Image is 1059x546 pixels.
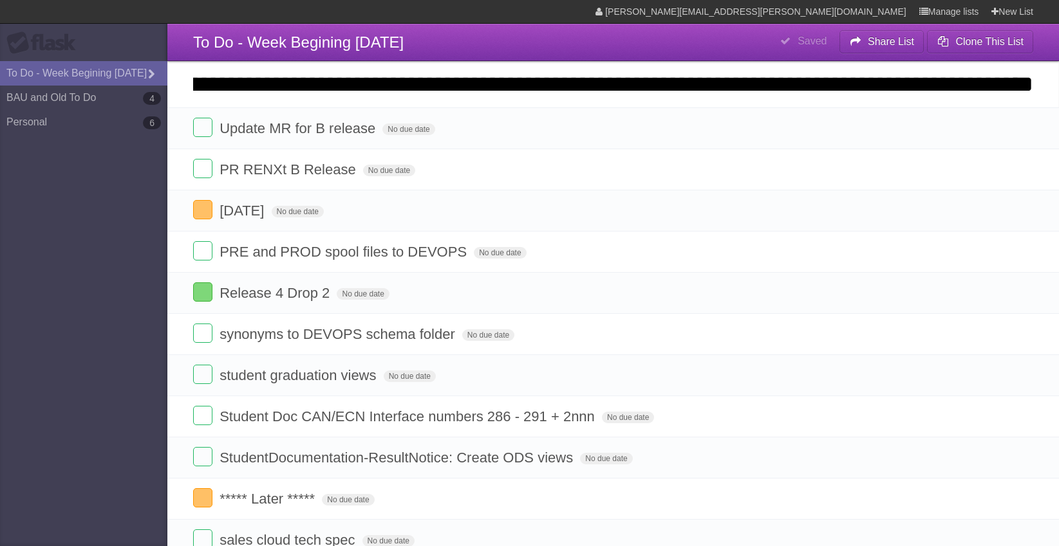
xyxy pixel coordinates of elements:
b: Clone This List [955,36,1024,47]
b: 4 [143,92,161,105]
span: No due date [337,288,389,300]
span: No due date [474,247,526,259]
span: No due date [363,165,415,176]
span: No due date [580,453,632,464]
span: No due date [462,329,514,341]
span: Update MR for B release [220,120,379,136]
label: Done [193,200,212,219]
span: StudentDocumentation-ResultNotice: Create ODS views [220,450,576,466]
label: Done [193,488,212,507]
button: Clone This List [927,30,1033,53]
span: PRE and PROD spool files to DEVOPS [220,244,470,260]
span: No due date [602,412,654,423]
span: Student Doc CAN/ECN Interface numbers 286 - 291 + 2nnn [220,408,598,424]
span: Release 4 Drop 2 [220,285,333,301]
span: synonyms to DEVOPS schema folder [220,326,458,342]
label: Done [193,118,212,137]
b: Saved [798,35,827,46]
span: No due date [382,123,435,135]
span: PR RENXt B Release [220,161,359,177]
label: Done [193,241,212,260]
b: Share List [868,36,914,47]
span: No due date [272,206,324,217]
span: student graduation views [220,367,379,383]
div: Flask [6,32,84,55]
span: [DATE] [220,203,267,219]
span: To Do - Week Begining [DATE] [193,33,404,51]
b: 6 [143,116,161,129]
span: No due date [384,370,436,382]
label: Done [193,406,212,425]
label: Done [193,323,212,343]
label: Done [193,282,212,302]
span: No due date [322,494,374,505]
label: Done [193,447,212,466]
label: Done [193,159,212,178]
label: Done [193,365,212,384]
button: Share List [839,30,924,53]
